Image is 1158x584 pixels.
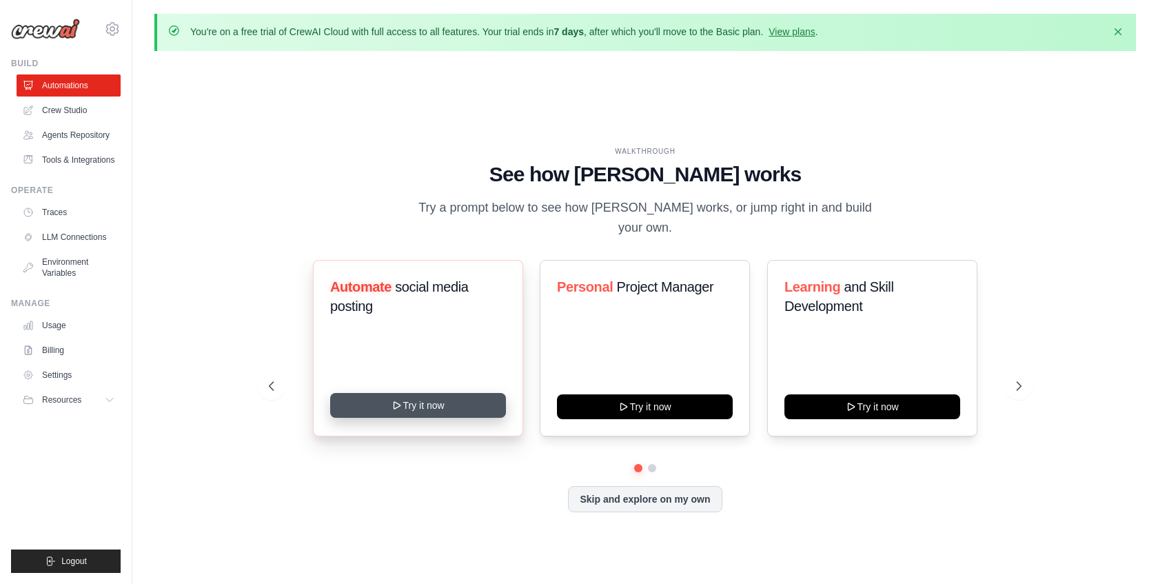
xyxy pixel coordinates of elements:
button: Logout [11,550,121,573]
span: Learning [784,279,840,294]
a: Agents Repository [17,124,121,146]
button: Try it now [330,393,506,418]
img: Logo [11,19,80,39]
a: Crew Studio [17,99,121,121]
div: Build [11,58,121,69]
button: Try it now [784,394,960,419]
span: Automate [330,279,392,294]
a: Tools & Integrations [17,149,121,171]
button: Resources [17,389,121,411]
span: social media posting [330,279,469,314]
a: Billing [17,339,121,361]
span: and Skill Development [784,279,893,314]
a: Automations [17,74,121,97]
span: Logout [61,556,87,567]
a: LLM Connections [17,226,121,248]
a: View plans [769,26,815,37]
button: Try it now [557,394,733,419]
span: Project Manager [617,279,714,294]
a: Traces [17,201,121,223]
a: Usage [17,314,121,336]
a: Environment Variables [17,251,121,284]
span: Personal [557,279,613,294]
div: WALKTHROUGH [269,146,1021,157]
div: Operate [11,185,121,196]
p: You're on a free trial of CrewAI Cloud with full access to all features. Your trial ends in , aft... [190,25,818,39]
h1: See how [PERSON_NAME] works [269,162,1021,187]
button: Skip and explore on my own [568,486,722,512]
div: Manage [11,298,121,309]
p: Try a prompt below to see how [PERSON_NAME] works, or jump right in and build your own. [414,198,877,239]
a: Settings [17,364,121,386]
strong: 7 days [553,26,584,37]
span: Resources [42,394,81,405]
